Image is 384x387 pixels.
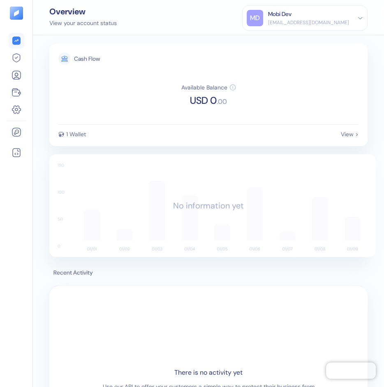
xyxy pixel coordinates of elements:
[9,53,24,63] a: Hedges
[341,131,359,137] div: View >
[247,10,263,26] div: MD
[9,36,24,46] a: Overview
[9,127,24,137] a: API Keys
[326,362,376,379] iframe: Chatra live chat
[10,7,23,20] img: logo-tablet-V2.svg
[9,70,24,80] a: Customers
[49,7,117,16] div: Overview
[181,85,227,90] div: Available Balance
[49,19,117,27] div: View your account status
[174,368,243,378] div: There is no activity yet
[268,19,349,26] div: [EMAIL_ADDRESS][DOMAIN_NAME]
[74,56,100,62] div: Cash Flow
[217,98,227,105] span: . 00
[49,268,368,277] span: Recent Activity
[181,84,236,91] button: Available Balance
[66,131,86,137] div: 1 Wallet
[173,199,244,212] div: No information yet
[268,10,291,18] div: Mobi Dev
[9,105,24,114] a: Settings
[9,87,24,97] a: Wallets
[190,96,217,105] span: USD 0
